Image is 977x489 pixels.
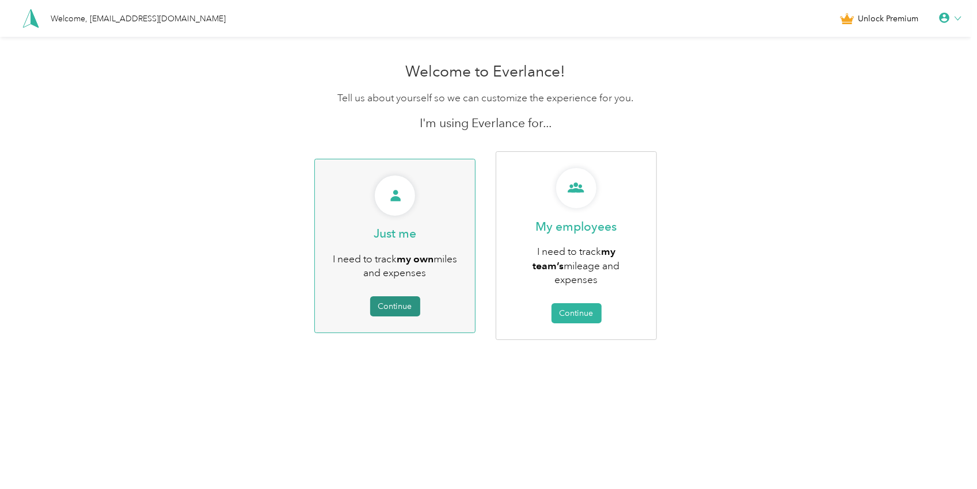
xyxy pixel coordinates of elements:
p: I'm using Everlance for... [243,115,729,131]
iframe: Everlance-gr Chat Button Frame [913,425,977,489]
p: My employees [536,219,617,235]
span: I need to track miles and expenses [333,253,457,280]
button: Continue [370,296,420,316]
h1: Welcome to Everlance! [243,63,729,81]
div: Welcome, [EMAIL_ADDRESS][DOMAIN_NAME] [51,13,226,25]
p: Tell us about yourself so we can customize the experience for you. [243,91,729,105]
b: my own [397,253,434,265]
p: Just me [374,226,416,242]
span: I need to track mileage and expenses [533,245,620,286]
button: Continue [552,303,602,323]
span: Unlock Premium [858,13,919,25]
b: my team’s [533,245,616,272]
